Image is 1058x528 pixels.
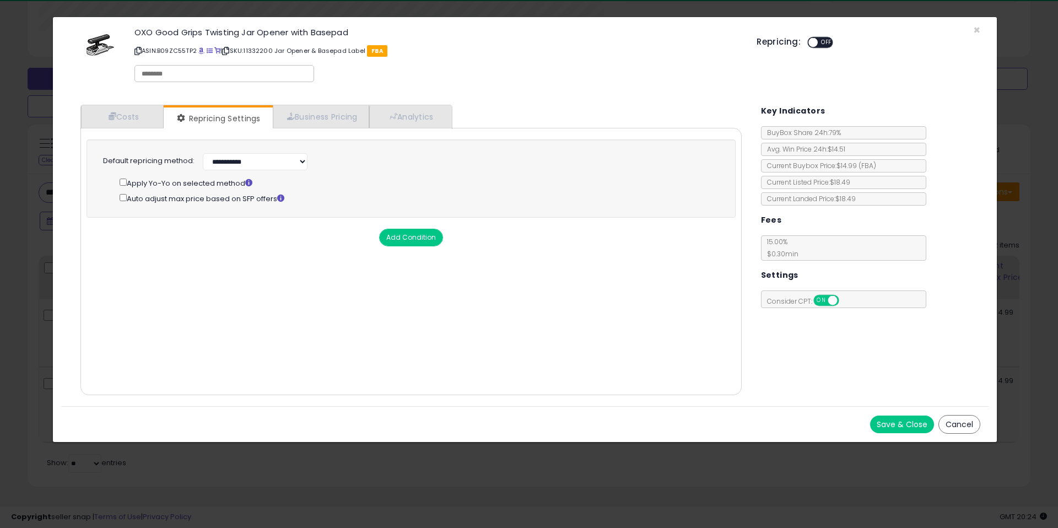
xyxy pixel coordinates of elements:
button: Cancel [938,415,980,434]
a: BuyBox page [198,46,204,55]
label: Default repricing method: [103,156,195,166]
h5: Settings [761,268,798,282]
img: 31TiNIanBYL._SL60_.jpg [82,28,115,61]
span: 15.00 % [762,237,798,258]
h5: Key Indicators [761,104,825,118]
span: ON [814,296,828,305]
div: Auto adjust max price based on SFP offers [120,192,717,204]
a: Your listing only [214,46,220,55]
h5: Fees [761,213,782,227]
span: $0.30 min [762,249,798,258]
div: Apply Yo-Yo on selected method [120,176,717,189]
span: Current Buybox Price: [762,161,876,170]
button: Save & Close [870,416,934,433]
span: Current Listed Price: $18.49 [762,177,850,187]
span: OFF [837,296,855,305]
span: Current Landed Price: $18.49 [762,194,856,203]
h3: OXO Good Grips Twisting Jar Opener with Basepad [134,28,740,36]
span: Avg. Win Price 24h: $14.51 [762,144,845,154]
span: ( FBA ) [859,161,876,170]
span: $14.99 [836,161,876,170]
a: Business Pricing [273,105,369,128]
button: Add Condition [379,229,443,246]
span: OFF [818,38,835,47]
a: Repricing Settings [164,107,272,130]
a: All offer listings [207,46,213,55]
span: Consider CPT: [762,297,854,306]
a: Analytics [369,105,451,128]
span: BuyBox Share 24h: 79% [762,128,841,137]
p: ASIN: B09ZC55TP2 | SKU: 11332200 Jar Opener & Basepad Label [134,42,740,60]
span: FBA [367,45,387,57]
h5: Repricing: [757,37,801,46]
span: × [973,22,980,38]
a: Costs [81,105,164,128]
